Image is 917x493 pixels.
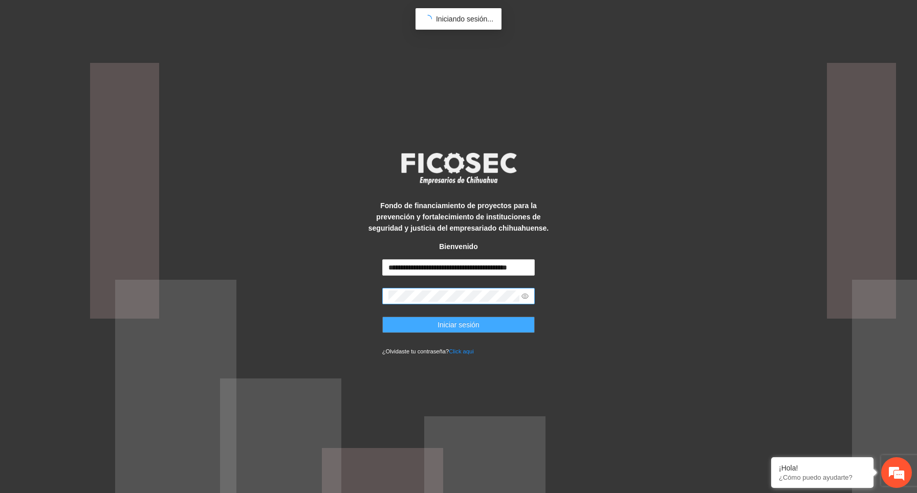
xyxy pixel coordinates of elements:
span: Iniciando sesión... [436,15,493,23]
img: logo [395,149,522,187]
div: Chatee con nosotros ahora [53,52,172,65]
strong: Fondo de financiamiento de proyectos para la prevención y fortalecimiento de instituciones de seg... [368,201,549,232]
div: ¡Hola! [779,464,866,472]
span: Iniciar sesión [438,319,479,330]
p: ¿Cómo puedo ayudarte? [779,474,866,481]
textarea: Escriba su mensaje y pulse “Intro” [5,279,195,315]
span: Estamos en línea. [59,137,141,240]
button: Iniciar sesión [382,317,535,333]
span: loading [422,13,433,25]
div: Minimizar ventana de chat en vivo [168,5,192,30]
span: eye [521,293,529,300]
a: Click aqui [449,348,474,354]
strong: Bienvenido [439,242,477,251]
small: ¿Olvidaste tu contraseña? [382,348,474,354]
